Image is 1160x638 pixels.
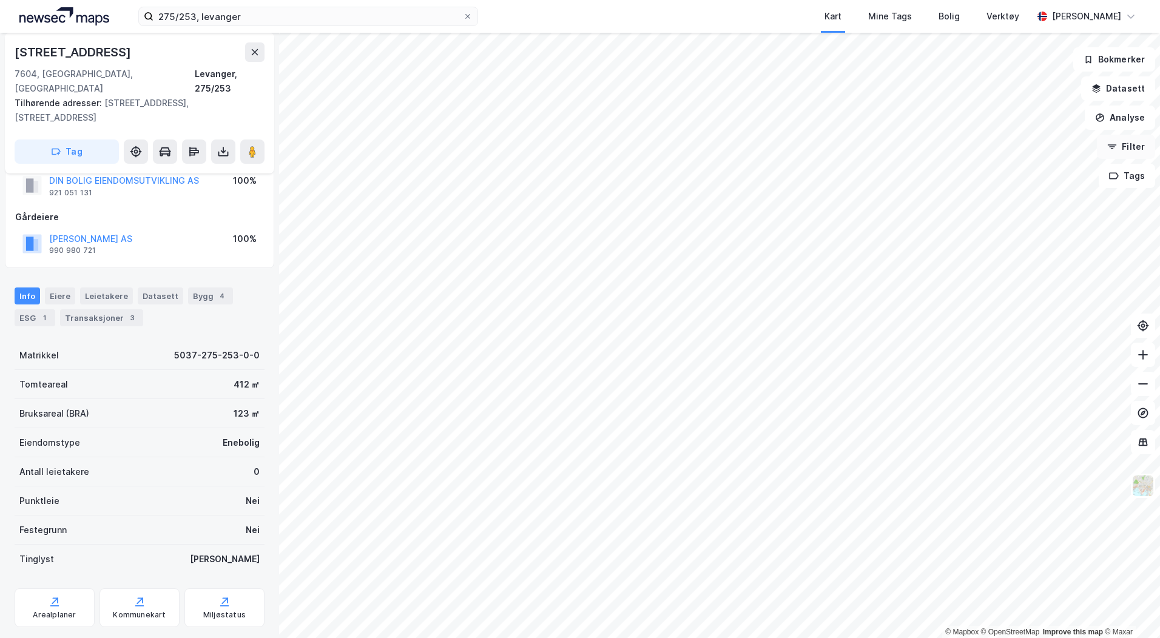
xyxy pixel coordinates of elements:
[1085,106,1155,130] button: Analyse
[33,610,76,620] div: Arealplaner
[1131,474,1155,497] img: Z
[45,287,75,304] div: Eiere
[188,287,233,304] div: Bygg
[1081,76,1155,101] button: Datasett
[38,312,50,324] div: 1
[19,348,59,363] div: Matrikkel
[986,9,1019,24] div: Verktøy
[1099,580,1160,638] iframe: Chat Widget
[126,312,138,324] div: 3
[1097,135,1155,159] button: Filter
[138,287,183,304] div: Datasett
[19,435,80,450] div: Eiendomstype
[233,232,257,246] div: 100%
[19,465,89,479] div: Antall leietakere
[49,246,96,255] div: 990 980 721
[19,406,89,421] div: Bruksareal (BRA)
[945,628,979,636] a: Mapbox
[246,494,260,508] div: Nei
[824,9,841,24] div: Kart
[60,309,143,326] div: Transaksjoner
[80,287,133,304] div: Leietakere
[19,523,67,537] div: Festegrunn
[15,67,195,96] div: 7604, [GEOGRAPHIC_DATA], [GEOGRAPHIC_DATA]
[49,188,92,198] div: 921 051 131
[174,348,260,363] div: 5037-275-253-0-0
[868,9,912,24] div: Mine Tags
[195,67,265,96] div: Levanger, 275/253
[1099,164,1155,188] button: Tags
[15,210,264,224] div: Gårdeiere
[15,96,255,125] div: [STREET_ADDRESS], [STREET_ADDRESS]
[981,628,1040,636] a: OpenStreetMap
[19,377,68,392] div: Tomteareal
[15,98,104,108] span: Tilhørende adresser:
[223,435,260,450] div: Enebolig
[15,139,119,164] button: Tag
[1052,9,1121,24] div: [PERSON_NAME]
[203,610,246,620] div: Miljøstatus
[113,610,166,620] div: Kommunekart
[15,287,40,304] div: Info
[1073,47,1155,72] button: Bokmerker
[939,9,960,24] div: Bolig
[246,523,260,537] div: Nei
[254,465,260,479] div: 0
[19,494,59,508] div: Punktleie
[233,173,257,188] div: 100%
[190,552,260,566] div: [PERSON_NAME]
[234,406,260,421] div: 123 ㎡
[19,7,109,25] img: logo.a4113a55bc3d86da70a041830d287a7e.svg
[216,290,228,302] div: 4
[1099,580,1160,638] div: Kontrollprogram for chat
[234,377,260,392] div: 412 ㎡
[15,309,55,326] div: ESG
[15,42,133,62] div: [STREET_ADDRESS]
[153,7,463,25] input: Søk på adresse, matrikkel, gårdeiere, leietakere eller personer
[19,552,54,566] div: Tinglyst
[1043,628,1103,636] a: Improve this map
